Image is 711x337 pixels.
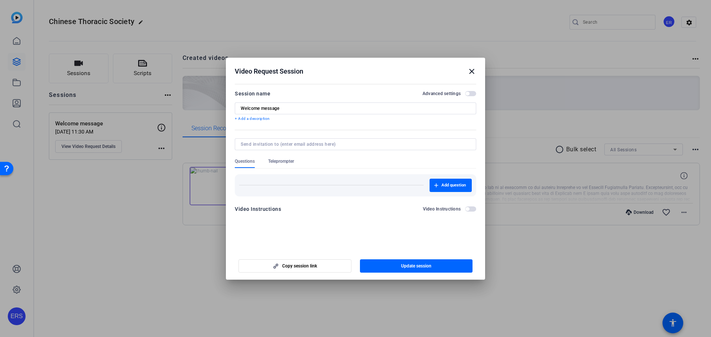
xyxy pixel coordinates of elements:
[235,67,476,76] div: Video Request Session
[360,259,473,273] button: Update session
[401,263,431,269] span: Update session
[235,89,270,98] div: Session name
[282,263,317,269] span: Copy session link
[241,105,470,111] input: Enter Session Name
[238,259,351,273] button: Copy session link
[467,67,476,76] mat-icon: close
[235,158,255,164] span: Questions
[235,205,281,213] div: Video Instructions
[235,116,476,122] p: + Add a description
[423,91,461,97] h2: Advanced settings
[441,182,466,188] span: Add question
[268,158,294,164] span: Teleprompter
[430,179,472,192] button: Add question
[423,206,461,212] h2: Video Instructions
[241,141,467,147] input: Send invitation to (enter email address here)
